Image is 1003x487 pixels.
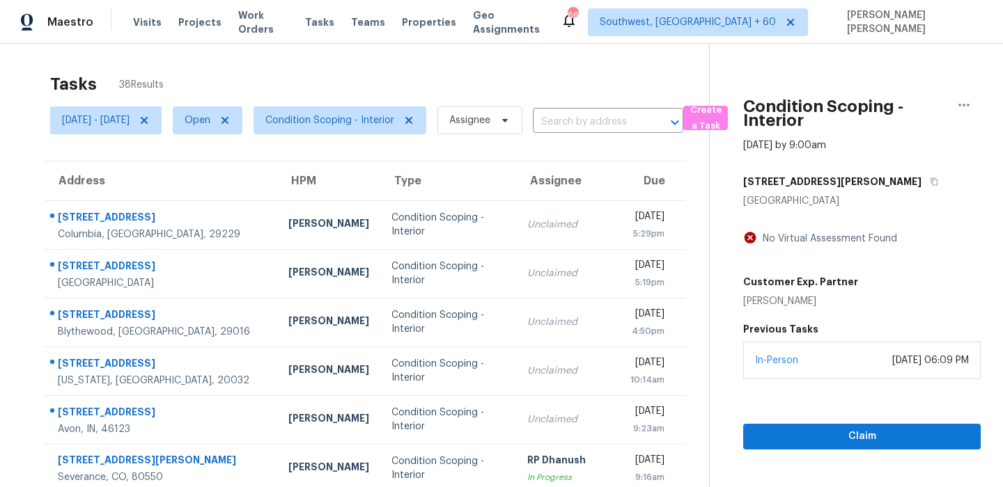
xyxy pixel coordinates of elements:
[288,362,369,380] div: [PERSON_NAME]
[391,406,505,433] div: Condition Scoping - Interior
[600,15,776,29] span: Southwest, [GEOGRAPHIC_DATA] + 60
[527,413,608,426] div: Unclaimed
[683,106,728,130] button: Create a Task
[119,78,164,92] span: 38 Results
[391,308,505,336] div: Condition Scoping - Interior
[527,470,608,484] div: In Progress
[630,453,664,470] div: [DATE]
[743,230,757,245] img: Artifact Not Present Icon
[690,102,721,134] span: Create a Task
[288,314,369,331] div: [PERSON_NAME]
[288,216,369,234] div: [PERSON_NAME]
[305,17,334,27] span: Tasks
[533,111,644,133] input: Search by address
[133,15,162,29] span: Visits
[58,325,266,339] div: Blythewood, [GEOGRAPHIC_DATA], 29016
[630,227,664,241] div: 5:29pm
[277,161,380,200] th: HPM
[185,113,210,127] span: Open
[527,266,608,280] div: Unclaimed
[630,258,664,276] div: [DATE]
[841,8,982,36] span: [PERSON_NAME] [PERSON_NAME]
[288,265,369,282] div: [PERSON_NAME]
[50,77,97,91] h2: Tasks
[630,373,664,387] div: 10:14am
[755,356,798,365] a: In-Person
[527,218,608,232] div: Unclaimed
[754,428,970,445] span: Claim
[743,175,922,189] h5: [STREET_ADDRESS][PERSON_NAME]
[743,424,981,449] button: Claim
[391,454,505,482] div: Condition Scoping - Interior
[265,113,394,127] span: Condition Scoping - Interior
[473,8,545,36] span: Geo Assignments
[630,307,664,324] div: [DATE]
[743,194,981,208] div: [GEOGRAPHIC_DATA]
[527,364,608,378] div: Unclaimed
[62,113,130,127] span: [DATE] - [DATE]
[380,161,516,200] th: Type
[58,374,266,388] div: [US_STATE], [GEOGRAPHIC_DATA], 20032
[743,294,858,308] div: [PERSON_NAME]
[238,8,288,36] span: Work Orders
[449,113,490,127] span: Assignee
[58,259,266,276] div: [STREET_ADDRESS]
[178,15,221,29] span: Projects
[527,453,608,470] div: RP Dhanush
[630,422,664,436] div: 9:23am
[630,356,664,373] div: [DATE]
[288,460,369,477] div: [PERSON_NAME]
[665,113,685,132] button: Open
[58,356,266,374] div: [STREET_ADDRESS]
[743,322,981,336] h5: Previous Tasks
[288,411,369,429] div: [PERSON_NAME]
[58,227,266,241] div: Columbia, [GEOGRAPHIC_DATA], 29229
[922,169,940,194] button: Copy Address
[568,8,577,22] div: 668
[630,324,664,338] div: 4:50pm
[630,209,664,227] div: [DATE]
[402,15,456,29] span: Properties
[391,357,505,385] div: Condition Scoping - Interior
[58,308,266,325] div: [STREET_ADDRESS]
[516,161,619,200] th: Assignee
[391,211,505,239] div: Condition Scoping - Interior
[892,353,969,367] div: [DATE] 06:09 PM
[47,15,93,29] span: Maestro
[58,422,266,436] div: Avon, IN, 46123
[58,470,266,484] div: Severance, CO, 80550
[743,99,947,127] h2: Condition Scoping - Interior
[58,453,266,470] div: [STREET_ADDRESS][PERSON_NAME]
[619,161,686,200] th: Due
[58,276,266,290] div: [GEOGRAPHIC_DATA]
[630,276,664,289] div: 5:19pm
[58,405,266,422] div: [STREET_ADDRESS]
[391,260,505,287] div: Condition Scoping - Interior
[743,138,826,152] div: [DATE] by 9:00am
[630,470,664,484] div: 9:16am
[351,15,385,29] span: Teams
[757,232,897,246] div: No Virtual Assessment Found
[630,404,664,422] div: [DATE]
[527,315,608,329] div: Unclaimed
[743,275,858,289] h5: Customer Exp. Partner
[45,161,277,200] th: Address
[58,210,266,227] div: [STREET_ADDRESS]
